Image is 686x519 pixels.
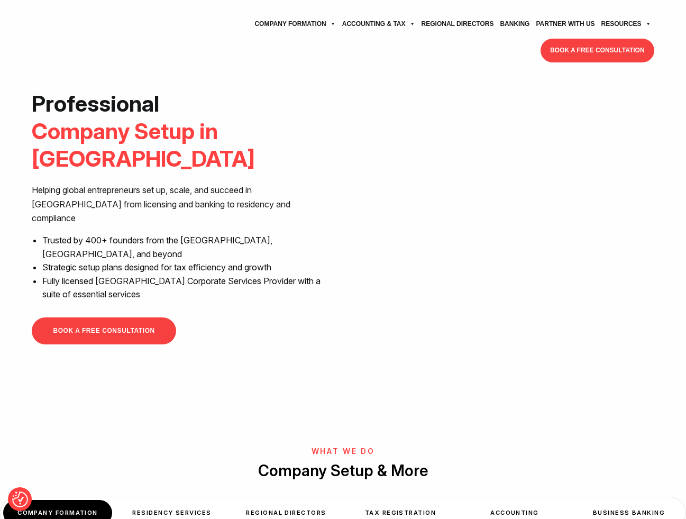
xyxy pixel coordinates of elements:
[598,10,654,39] a: Resources
[251,10,339,39] a: Company Formation
[32,317,176,344] a: BOOK A FREE CONSULTATION
[12,491,28,507] img: Revisit consent button
[533,10,598,39] a: Partner with Us
[497,10,533,39] a: Banking
[32,23,111,49] img: svg+xml;nitro-empty-id=MTU5OjExNQ==-1;base64,PHN2ZyB2aWV3Qm94PSIwIDAgNzU4IDI1MSIgd2lkdGg9Ijc1OCIg...
[12,491,28,507] button: Consent Preferences
[42,275,335,302] li: Fully licensed [GEOGRAPHIC_DATA] Corporate Services Provider with a suite of essential services
[32,117,255,172] span: Company Setup in [GEOGRAPHIC_DATA]
[339,10,418,39] a: Accounting & Tax
[351,90,654,260] iframe: <br />
[541,39,654,62] a: BOOK A FREE CONSULTATION
[42,261,335,275] li: Strategic setup plans designed for tax efficiency and growth
[32,90,335,172] h1: Professional
[42,234,335,261] li: Trusted by 400+ founders from the [GEOGRAPHIC_DATA], [GEOGRAPHIC_DATA], and beyond
[418,10,497,39] a: Regional Directors
[32,183,335,225] p: Helping global entrepreneurs set up, scale, and succeed in [GEOGRAPHIC_DATA] from licensing and b...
